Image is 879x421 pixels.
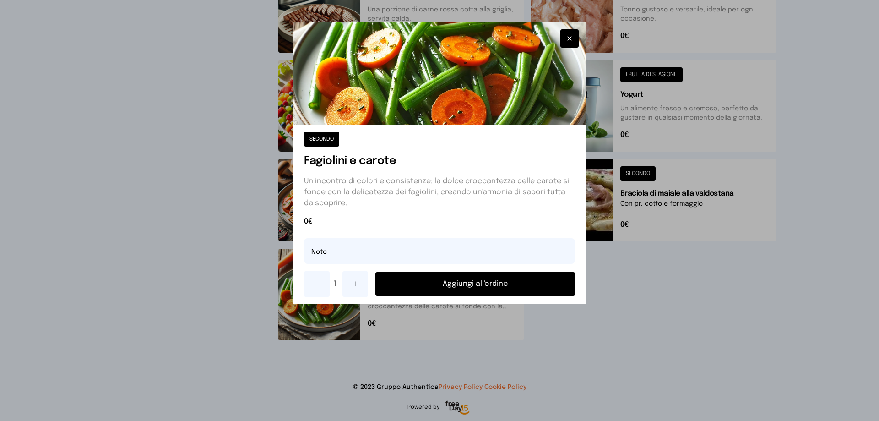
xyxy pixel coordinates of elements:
span: 0€ [304,216,575,227]
h1: Fagiolini e carote [304,154,575,169]
p: Un incontro di colori e consistenze: la dolce croccantezza delle carote si fonde con la delicatez... [304,176,575,209]
button: Aggiungi all'ordine [375,272,575,296]
img: Fagiolini e carote [293,22,586,125]
span: 1 [333,279,339,290]
button: SECONDO [304,132,339,147]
